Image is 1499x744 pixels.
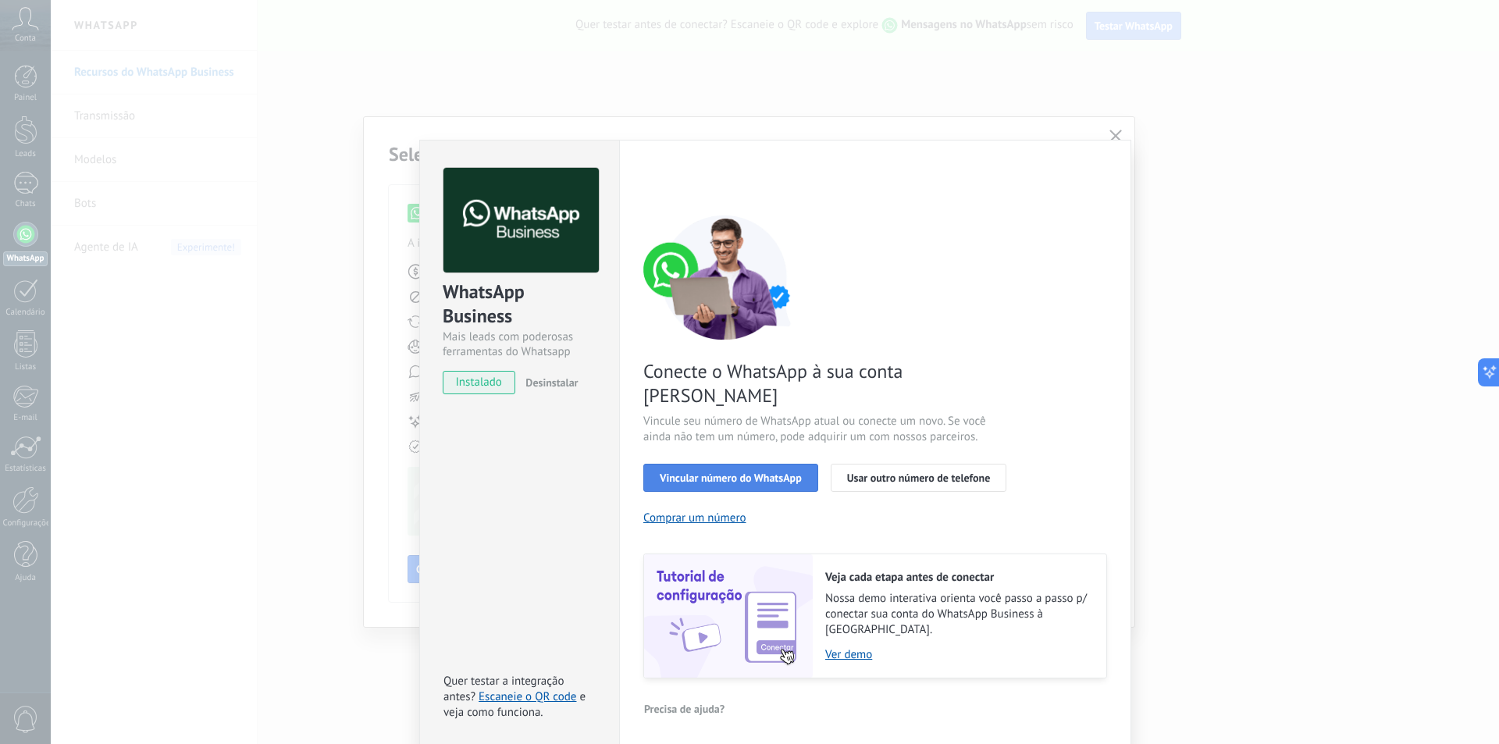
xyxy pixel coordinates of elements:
span: Conecte o WhatsApp à sua conta [PERSON_NAME] [643,359,1015,408]
button: Desinstalar [519,371,578,394]
button: Usar outro número de telefone [831,464,1007,492]
img: connect number [643,215,807,340]
button: Vincular número do WhatsApp [643,464,818,492]
span: Vincular número do WhatsApp [660,472,802,483]
a: Escaneie o QR code [479,689,576,704]
span: Vincule seu número de WhatsApp atual ou conecte um novo. Se você ainda não tem um número, pode ad... [643,414,1015,445]
span: Precisa de ajuda? [644,703,725,714]
span: Usar outro número de telefone [847,472,991,483]
button: Comprar um número [643,511,746,525]
span: Nossa demo interativa orienta você passo a passo p/ conectar sua conta do WhatsApp Business à [GE... [825,591,1091,638]
img: logo_main.png [443,168,599,273]
span: Desinstalar [525,376,578,390]
div: Mais leads com poderosas ferramentas do Whatsapp [443,329,596,359]
button: Precisa de ajuda? [643,697,725,721]
div: WhatsApp Business [443,279,596,329]
span: Quer testar a integração antes? [443,674,564,704]
span: instalado [443,371,515,394]
a: Ver demo [825,647,1091,662]
span: e veja como funciona. [443,689,586,720]
h2: Veja cada etapa antes de conectar [825,570,1091,585]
